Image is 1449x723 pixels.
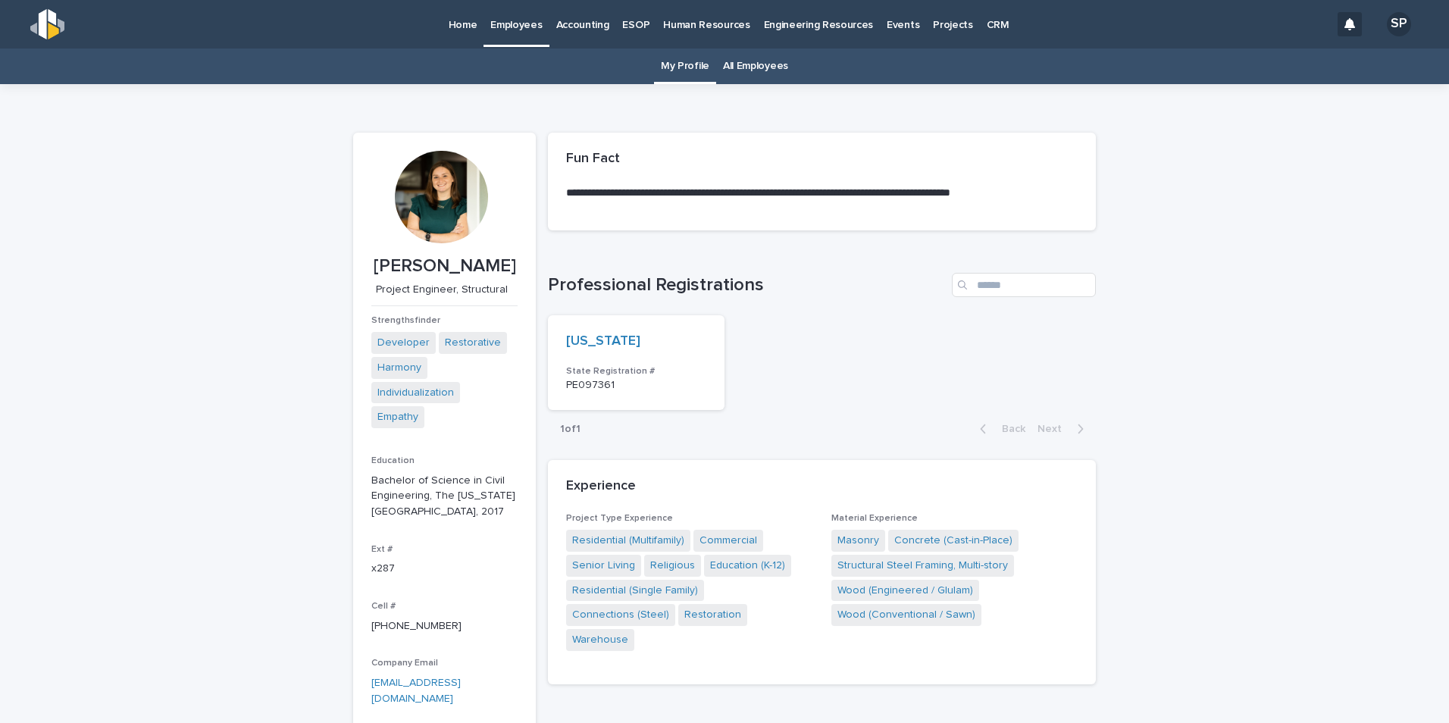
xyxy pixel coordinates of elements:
[572,533,684,549] a: Residential (Multifamily)
[650,558,695,574] a: Religious
[572,558,635,574] a: Senior Living
[377,360,421,376] a: Harmony
[1387,12,1411,36] div: SP
[371,255,518,277] p: [PERSON_NAME]
[837,583,973,599] a: Wood (Engineered / Glulam)
[566,514,673,523] span: Project Type Experience
[837,533,879,549] a: Masonry
[548,411,593,448] p: 1 of 1
[371,456,415,465] span: Education
[30,9,64,39] img: s5b5MGTdWwFoU4EDV7nw
[566,333,640,350] a: [US_STATE]
[371,602,396,611] span: Cell #
[661,49,709,84] a: My Profile
[371,659,438,668] span: Company Email
[371,545,393,554] span: Ext #
[993,424,1025,434] span: Back
[684,607,741,623] a: Restoration
[566,379,706,392] p: PE097361
[445,335,501,351] a: Restorative
[371,621,462,631] a: [PHONE_NUMBER]
[371,678,461,704] a: [EMAIL_ADDRESS][DOMAIN_NAME]
[566,478,636,495] h2: Experience
[837,558,1008,574] a: Structural Steel Framing, Multi-story
[831,514,918,523] span: Material Experience
[377,335,430,351] a: Developer
[371,283,512,296] p: Project Engineer, Structural
[572,632,628,648] a: Warehouse
[952,273,1096,297] input: Search
[371,316,440,325] span: Strengthsfinder
[548,274,946,296] h1: Professional Registrations
[572,607,669,623] a: Connections (Steel)
[566,365,706,377] h3: State Registration #
[699,533,757,549] a: Commercial
[371,473,518,520] p: Bachelor of Science in Civil Engineering, The [US_STATE][GEOGRAPHIC_DATA], 2017
[371,563,395,574] a: x287
[968,422,1031,436] button: Back
[837,607,975,623] a: Wood (Conventional / Sawn)
[1037,424,1071,434] span: Next
[894,533,1012,549] a: Concrete (Cast-in-Place)
[1031,422,1096,436] button: Next
[548,315,724,410] a: [US_STATE] State Registration #PE097361
[377,385,454,401] a: Individualization
[566,151,620,167] h2: Fun Fact
[710,558,785,574] a: Education (K-12)
[377,409,418,425] a: Empathy
[723,49,788,84] a: All Employees
[572,583,698,599] a: Residential (Single Family)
